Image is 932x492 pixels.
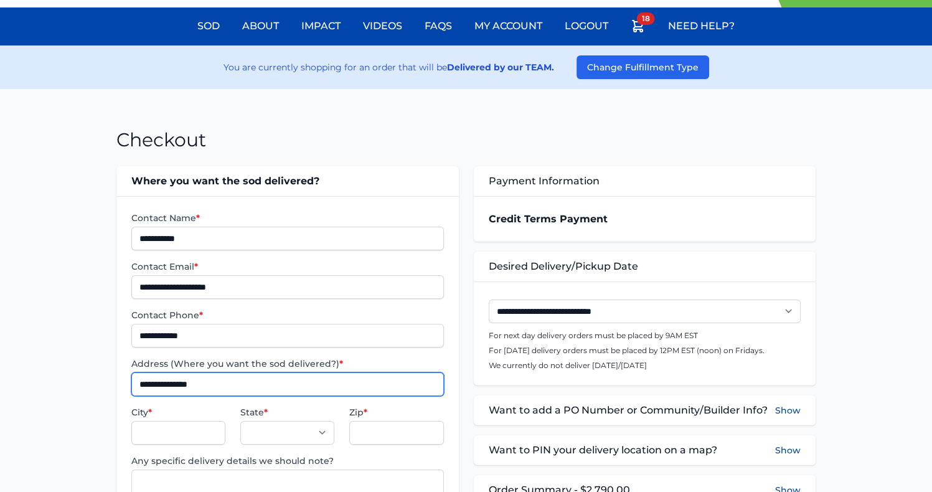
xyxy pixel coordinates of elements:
label: State [240,406,334,419]
h1: Checkout [116,129,206,151]
label: City [131,406,225,419]
button: Show [775,443,801,458]
a: Sod [190,11,227,41]
label: Contact Email [131,260,443,273]
label: Zip [349,406,443,419]
a: Videos [355,11,410,41]
button: Show [775,403,801,418]
span: Want to PIN your delivery location on a map? [489,443,717,458]
a: 18 [623,11,653,45]
a: Need Help? [661,11,742,41]
div: Where you want the sod delivered? [116,166,458,196]
span: Want to add a PO Number or Community/Builder Info? [489,403,768,418]
strong: Credit Terms Payment [489,213,608,225]
div: Payment Information [474,166,816,196]
a: About [235,11,286,41]
a: FAQs [417,11,459,41]
p: For next day delivery orders must be placed by 9AM EST [489,331,801,341]
p: For [DATE] delivery orders must be placed by 12PM EST (noon) on Fridays. [489,346,801,356]
p: We currently do not deliver [DATE]/[DATE] [489,361,801,371]
span: 18 [637,12,655,25]
button: Change Fulfillment Type [577,55,709,79]
strong: Delivered by our TEAM. [447,62,554,73]
a: Logout [557,11,616,41]
a: Impact [294,11,348,41]
label: Contact Phone [131,309,443,321]
a: My Account [467,11,550,41]
div: Desired Delivery/Pickup Date [474,252,816,281]
label: Contact Name [131,212,443,224]
label: Any specific delivery details we should note? [131,455,443,467]
label: Address (Where you want the sod delivered?) [131,357,443,370]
